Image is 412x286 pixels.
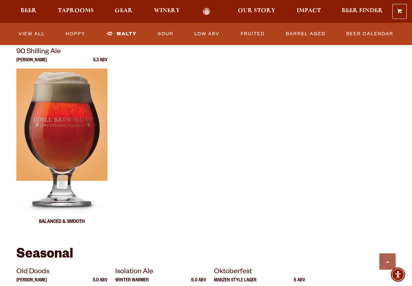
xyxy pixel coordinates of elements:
[16,69,107,232] img: 90 Shilling Ale
[155,26,176,41] a: Sour
[16,8,41,15] a: Beer
[58,8,94,13] span: Taprooms
[342,8,383,13] span: Beer Finder
[16,266,107,278] p: Old Doods
[344,26,396,41] a: Beer Calendar
[297,8,321,13] span: Impact
[192,26,222,41] a: Low ABV
[110,8,137,15] a: Gear
[338,8,387,15] a: Beer Finder
[391,267,405,282] div: Accessibility Menu
[234,8,280,15] a: Our Story
[104,26,139,41] a: Malty
[16,46,107,58] p: 90 Shilling Ale
[21,8,37,13] span: Beer
[379,253,396,270] a: Scroll to top
[16,247,396,263] h2: Seasonal
[54,8,98,15] a: Taprooms
[283,26,328,41] a: Barrel Aged
[214,266,305,278] p: Oktoberfest
[115,266,206,278] p: Isolation Ale
[150,8,184,15] a: Winery
[238,8,275,13] span: Our Story
[115,8,133,13] span: Gear
[16,46,107,232] a: 90 Shilling Ale [PERSON_NAME] 5.3 ABV 90 Shilling Ale 90 Shilling Ale
[93,58,107,69] p: 5.3 ABV
[63,26,88,41] a: Hoppy
[16,58,47,69] p: [PERSON_NAME]
[154,8,180,13] span: Winery
[292,8,325,15] a: Impact
[194,8,219,15] a: Odell Home
[16,26,47,41] a: View All
[238,26,267,41] a: Fruited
